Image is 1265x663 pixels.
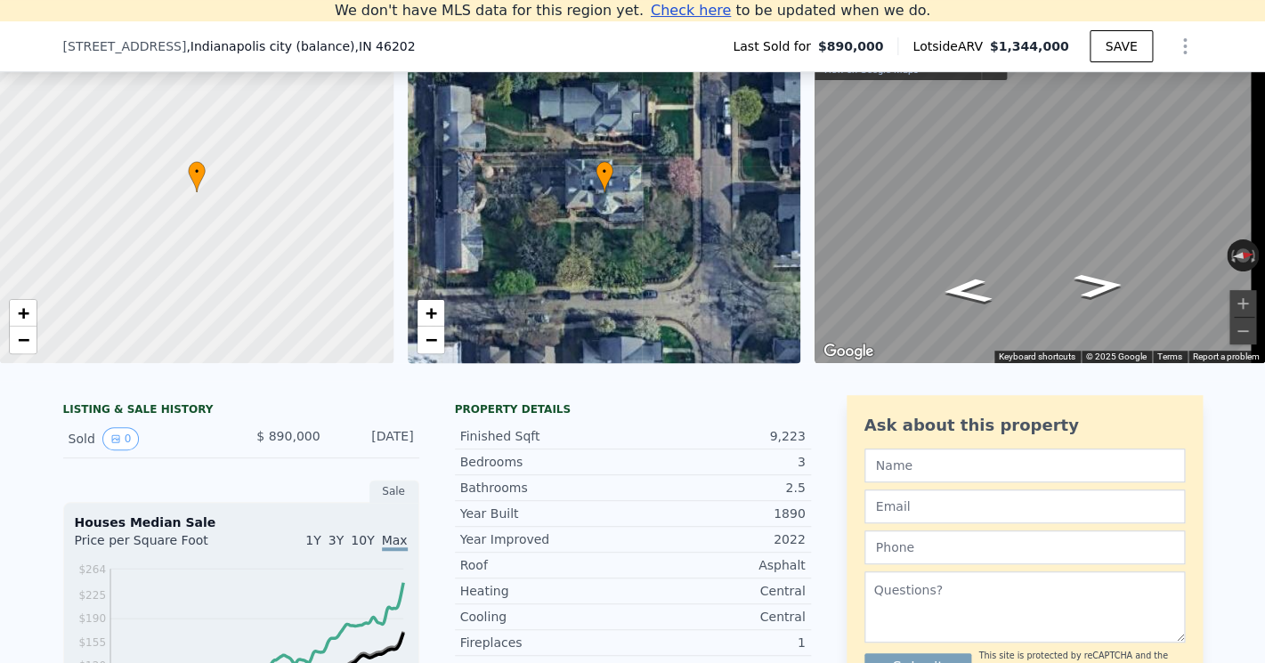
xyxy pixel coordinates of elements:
span: 10Y [351,533,374,547]
div: Sold [69,427,227,450]
path: Go South, N Park Ave [920,272,1013,309]
button: Zoom out [1229,318,1256,344]
span: , IN 46202 [354,39,415,53]
div: Fireplaces [460,634,633,651]
span: + [18,302,29,324]
div: [DATE] [335,427,414,450]
button: Reset the view [1226,247,1260,263]
span: Max [382,533,408,551]
div: Central [633,608,806,626]
div: Central [633,582,806,600]
div: LISTING & SALE HISTORY [63,402,419,420]
a: Report a problem [1193,352,1260,361]
path: Go North, N Park Ave [1052,267,1146,303]
img: Google [819,340,878,363]
tspan: $264 [78,562,106,575]
button: Rotate clockwise [1250,239,1260,271]
div: Roof [460,556,633,574]
span: $890,000 [818,37,884,55]
div: Bedrooms [460,453,633,471]
span: Last Sold for [733,37,818,55]
div: 1 [633,634,806,651]
div: Price per Square Foot [75,531,241,560]
span: © 2025 Google [1086,352,1147,361]
a: Open this area in Google Maps (opens a new window) [819,340,878,363]
div: Cooling [460,608,633,626]
div: Year Improved [460,530,633,548]
span: • [188,164,206,180]
div: Property details [455,402,811,416]
a: Zoom out [418,327,444,353]
div: Year Built [460,505,633,522]
tspan: $155 [78,636,106,649]
span: − [18,328,29,351]
span: $1,344,000 [990,39,1069,53]
button: Show Options [1167,28,1203,64]
button: View historical data [102,427,140,450]
span: Lotside ARV [912,37,989,55]
div: Sale [369,480,419,503]
span: 1Y [305,533,320,547]
div: Street View [815,21,1265,363]
input: Name [864,449,1185,482]
a: Zoom in [10,300,36,327]
div: Map [815,21,1265,363]
div: 9,223 [633,427,806,445]
button: Keyboard shortcuts [999,351,1075,363]
a: Zoom out [10,327,36,353]
span: − [425,328,436,351]
span: • [596,164,613,180]
tspan: $190 [78,612,106,625]
div: 1890 [633,505,806,522]
button: Zoom in [1229,290,1256,317]
tspan: $225 [78,589,106,602]
div: Houses Median Sale [75,513,408,531]
span: + [425,302,436,324]
button: SAVE [1090,30,1152,62]
div: 3 [633,453,806,471]
span: $ 890,000 [256,429,320,443]
span: 3Y [328,533,344,547]
div: Bathrooms [460,479,633,497]
div: Finished Sqft [460,427,633,445]
div: Asphalt [633,556,806,574]
a: Terms (opens in new tab) [1157,352,1182,361]
div: 2022 [633,530,806,548]
div: • [188,161,206,192]
div: 2.5 [633,479,806,497]
div: • [596,161,613,192]
button: Rotate counterclockwise [1227,239,1237,271]
a: Zoom in [418,300,444,327]
span: Check here [651,2,731,19]
div: Heating [460,582,633,600]
input: Email [864,489,1185,523]
span: [STREET_ADDRESS] [63,37,187,55]
span: , Indianapolis city (balance) [186,37,415,55]
div: Ask about this property [864,413,1185,438]
input: Phone [864,530,1185,564]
